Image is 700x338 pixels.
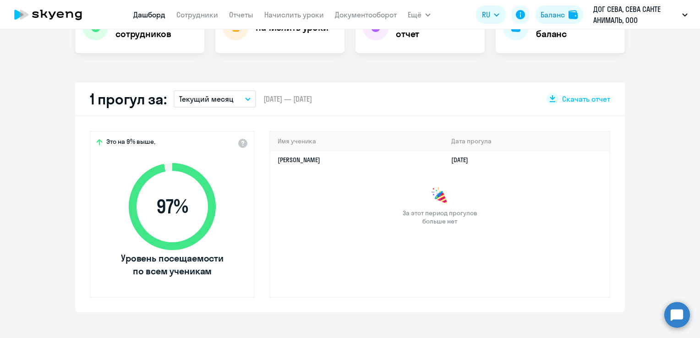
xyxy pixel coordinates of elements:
[589,4,692,26] button: ДОГ СЕВА, СЕВА САНТЕ АНИМАЛЬ, ООО
[264,10,324,19] a: Начислить уроки
[431,187,449,205] img: congrats
[541,9,565,20] div: Баланс
[335,10,397,19] a: Документооборот
[270,132,444,151] th: Имя ученика
[229,10,253,19] a: Отчеты
[278,156,320,164] a: [PERSON_NAME]
[401,209,478,225] span: За этот период прогулов больше нет
[133,10,165,19] a: Дашборд
[263,94,312,104] span: [DATE] — [DATE]
[444,132,609,151] th: Дата прогула
[176,10,218,19] a: Сотрудники
[179,93,234,104] p: Текущий месяц
[593,4,678,26] p: ДОГ СЕВА, СЕВА САНТЕ АНИМАЛЬ, ООО
[482,9,490,20] span: RU
[562,94,610,104] span: Скачать отчет
[408,9,421,20] span: Ещё
[120,196,225,218] span: 97 %
[174,90,256,108] button: Текущий месяц
[569,10,578,19] img: balance
[90,90,166,108] h2: 1 прогул за:
[451,156,476,164] a: [DATE]
[476,5,506,24] button: RU
[408,5,431,24] button: Ещё
[535,5,583,24] button: Балансbalance
[106,137,155,148] span: Это на 9% выше,
[120,252,225,278] span: Уровень посещаемости по всем ученикам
